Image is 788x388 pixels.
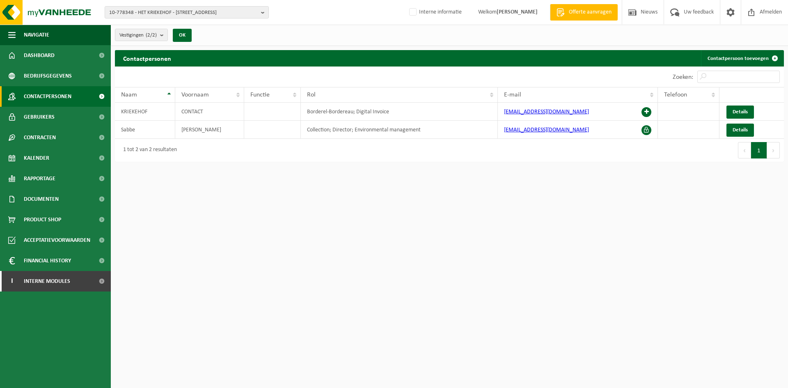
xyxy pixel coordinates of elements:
[767,142,780,158] button: Next
[115,50,179,66] h2: Contactpersonen
[504,127,589,133] a: [EMAIL_ADDRESS][DOMAIN_NAME]
[504,109,589,115] a: [EMAIL_ADDRESS][DOMAIN_NAME]
[8,271,16,292] span: I
[24,25,49,45] span: Navigatie
[301,103,498,121] td: Borderel-Bordereau; Digital Invoice
[301,121,498,139] td: Collection; Director; Environmental management
[109,7,258,19] span: 10-778348 - HET KRIEKEHOF - [STREET_ADDRESS]
[701,50,783,67] a: Contactpersoon toevoegen
[307,92,316,98] span: Rol
[733,127,748,133] span: Details
[726,106,754,119] a: Details
[24,45,55,66] span: Dashboard
[121,92,137,98] span: Naam
[181,92,209,98] span: Voornaam
[24,209,61,230] span: Product Shop
[24,86,71,107] span: Contactpersonen
[408,6,462,18] label: Interne informatie
[146,32,157,38] count: (2/2)
[24,107,55,127] span: Gebruikers
[250,92,270,98] span: Functie
[24,148,49,168] span: Kalender
[115,121,175,139] td: Sabbe
[497,9,538,15] strong: [PERSON_NAME]
[173,29,192,42] button: OK
[733,109,748,115] span: Details
[24,168,55,189] span: Rapportage
[673,74,693,80] label: Zoeken:
[119,143,177,158] div: 1 tot 2 van 2 resultaten
[115,103,175,121] td: KRIEKEHOF
[105,6,269,18] button: 10-778348 - HET KRIEKEHOF - [STREET_ADDRESS]
[175,121,244,139] td: [PERSON_NAME]
[550,4,618,21] a: Offerte aanvragen
[24,127,56,148] span: Contracten
[24,230,90,250] span: Acceptatievoorwaarden
[504,92,521,98] span: E-mail
[726,124,754,137] a: Details
[175,103,244,121] td: CONTACT
[24,189,59,209] span: Documenten
[567,8,614,16] span: Offerte aanvragen
[24,66,72,86] span: Bedrijfsgegevens
[24,250,71,271] span: Financial History
[115,29,168,41] button: Vestigingen(2/2)
[119,29,157,41] span: Vestigingen
[738,142,751,158] button: Previous
[24,271,70,292] span: Interne modules
[664,92,687,98] span: Telefoon
[751,142,767,158] button: 1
